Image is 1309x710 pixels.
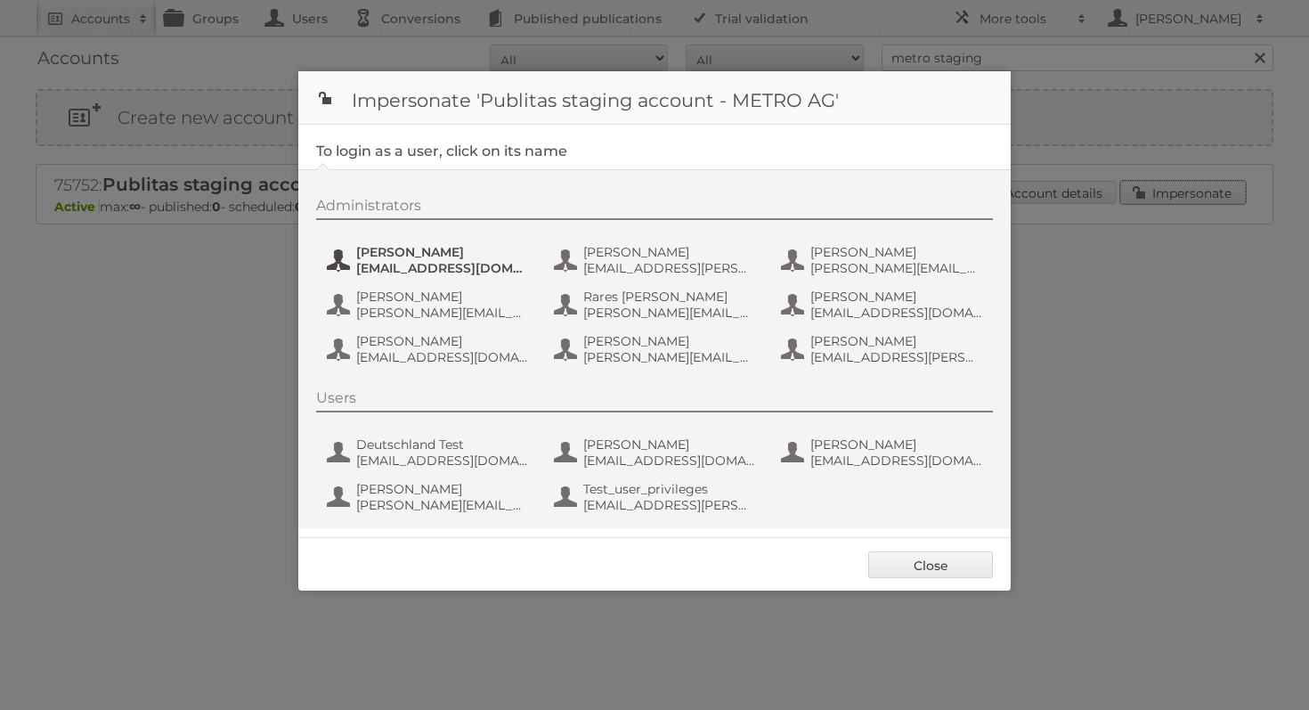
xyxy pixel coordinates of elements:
[583,481,756,497] span: Test_user_privileges
[356,497,529,513] span: [PERSON_NAME][EMAIL_ADDRESS][DOMAIN_NAME]
[779,435,988,470] button: [PERSON_NAME] [EMAIL_ADDRESS][DOMAIN_NAME]
[356,244,529,260] span: [PERSON_NAME]
[356,437,529,453] span: Deutschland Test
[552,242,761,278] button: [PERSON_NAME] [EMAIL_ADDRESS][PERSON_NAME][DOMAIN_NAME]
[810,289,983,305] span: [PERSON_NAME]
[325,435,534,470] button: Deutschland Test [EMAIL_ADDRESS][DOMAIN_NAME]
[583,260,756,276] span: [EMAIL_ADDRESS][PERSON_NAME][DOMAIN_NAME]
[552,287,761,322] button: Rares [PERSON_NAME] [PERSON_NAME][EMAIL_ADDRESS][DOMAIN_NAME]
[583,244,756,260] span: [PERSON_NAME]
[583,437,756,453] span: [PERSON_NAME]
[316,143,567,159] legend: To login as a user, click on its name
[325,287,534,322] button: [PERSON_NAME] [PERSON_NAME][EMAIL_ADDRESS][PERSON_NAME][DOMAIN_NAME]
[810,437,983,453] span: [PERSON_NAME]
[316,197,993,220] div: Administrators
[583,305,756,321] span: [PERSON_NAME][EMAIL_ADDRESS][DOMAIN_NAME]
[356,453,529,469] span: [EMAIL_ADDRESS][DOMAIN_NAME]
[810,333,983,349] span: [PERSON_NAME]
[552,479,761,515] button: Test_user_privileges [EMAIL_ADDRESS][PERSON_NAME][DOMAIN_NAME]
[583,289,756,305] span: Rares [PERSON_NAME]
[356,305,529,321] span: [PERSON_NAME][EMAIL_ADDRESS][PERSON_NAME][DOMAIN_NAME]
[356,349,529,365] span: [EMAIL_ADDRESS][DOMAIN_NAME]
[316,389,993,412] div: Users
[810,453,983,469] span: [EMAIL_ADDRESS][DOMAIN_NAME]
[779,287,988,322] button: [PERSON_NAME] [EMAIL_ADDRESS][DOMAIN_NAME]
[325,479,534,515] button: [PERSON_NAME] [PERSON_NAME][EMAIL_ADDRESS][DOMAIN_NAME]
[298,71,1011,125] h1: Impersonate 'Publitas staging account - METRO AG'
[356,481,529,497] span: [PERSON_NAME]
[583,453,756,469] span: [EMAIL_ADDRESS][DOMAIN_NAME]
[325,331,534,367] button: [PERSON_NAME] [EMAIL_ADDRESS][DOMAIN_NAME]
[583,497,756,513] span: [EMAIL_ADDRESS][PERSON_NAME][DOMAIN_NAME]
[810,260,983,276] span: [PERSON_NAME][EMAIL_ADDRESS][DOMAIN_NAME]
[325,242,534,278] button: [PERSON_NAME] [EMAIL_ADDRESS][DOMAIN_NAME]
[356,260,529,276] span: [EMAIL_ADDRESS][DOMAIN_NAME]
[583,349,756,365] span: [PERSON_NAME][EMAIL_ADDRESS][DOMAIN_NAME]
[552,435,761,470] button: [PERSON_NAME] [EMAIL_ADDRESS][DOMAIN_NAME]
[356,289,529,305] span: [PERSON_NAME]
[810,349,983,365] span: [EMAIL_ADDRESS][PERSON_NAME][DOMAIN_NAME]
[356,333,529,349] span: [PERSON_NAME]
[779,242,988,278] button: [PERSON_NAME] [PERSON_NAME][EMAIL_ADDRESS][DOMAIN_NAME]
[552,331,761,367] button: [PERSON_NAME] [PERSON_NAME][EMAIL_ADDRESS][DOMAIN_NAME]
[810,244,983,260] span: [PERSON_NAME]
[810,305,983,321] span: [EMAIL_ADDRESS][DOMAIN_NAME]
[583,333,756,349] span: [PERSON_NAME]
[868,551,993,578] a: Close
[779,331,988,367] button: [PERSON_NAME] [EMAIL_ADDRESS][PERSON_NAME][DOMAIN_NAME]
